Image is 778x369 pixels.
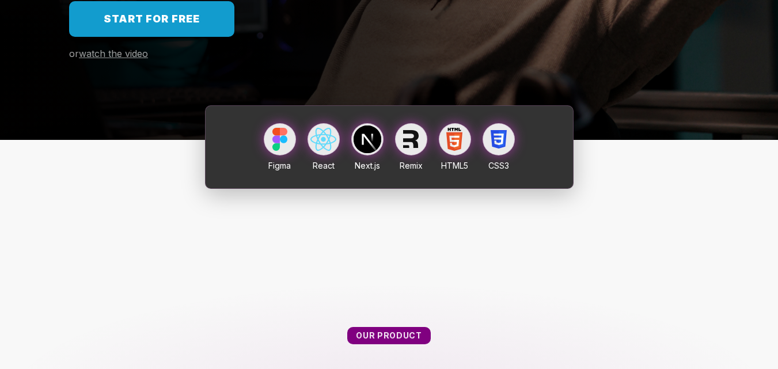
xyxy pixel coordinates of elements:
[104,13,200,25] span: Start for free
[356,330,422,340] span: Our product
[355,161,380,170] span: Next.js
[268,161,291,170] span: Figma
[441,161,468,170] span: HTML5
[313,161,335,170] span: React
[488,161,509,170] span: CSS3
[69,48,148,59] a: orwatch the video
[69,48,79,59] span: or
[400,161,423,170] span: Remix
[69,1,234,37] a: Start for free
[79,48,148,59] span: watch the video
